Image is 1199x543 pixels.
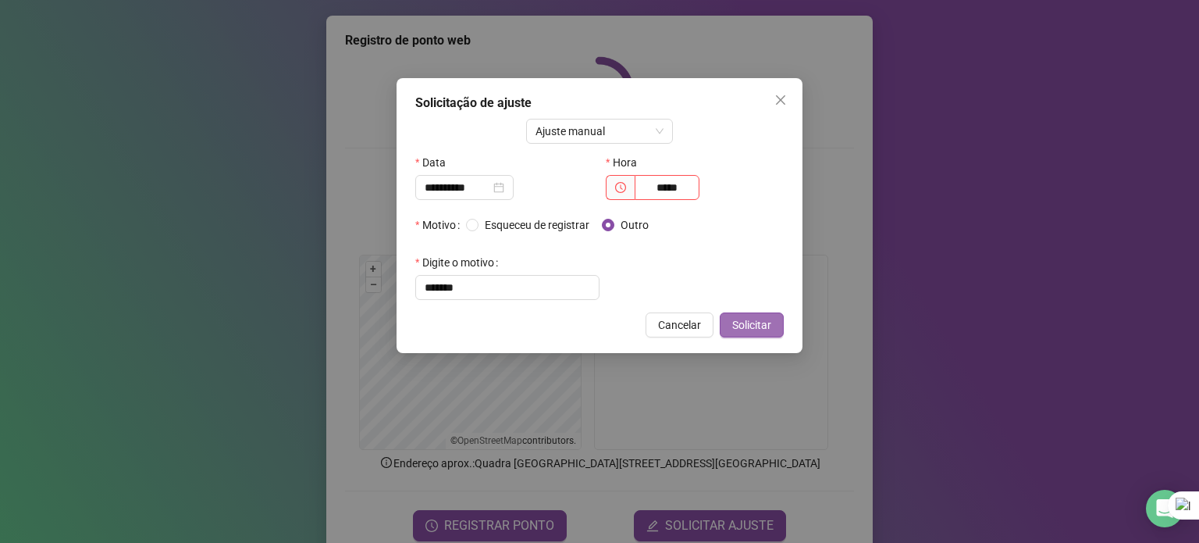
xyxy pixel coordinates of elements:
label: Motivo [415,213,466,238]
button: Solicitar [720,313,784,338]
div: Open Intercom Messenger [1146,490,1183,527]
span: Cancelar [658,316,701,334]
span: clock-circle [615,182,626,193]
button: Close [768,88,793,113]
label: Digite o motivo [415,250,504,275]
span: Solicitar [732,316,771,334]
span: close [774,94,787,106]
span: Ajuste manual [535,120,664,143]
label: Hora [606,150,647,175]
span: Outro [614,216,655,234]
div: Solicitação de ajuste [415,94,784,113]
span: Esqueceu de registrar [479,216,596,234]
button: Cancelar [646,313,713,338]
label: Data [415,150,456,175]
